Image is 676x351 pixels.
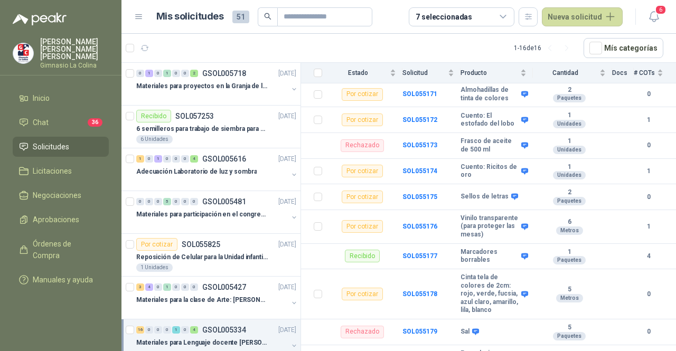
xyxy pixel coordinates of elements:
[13,210,109,230] a: Aprobaciones
[533,286,606,294] b: 5
[163,198,171,205] div: 5
[553,171,586,179] div: Unidades
[13,43,33,63] img: Company Logo
[121,106,301,148] a: RecibidoSOL057253[DATE] 6 semilleros para trabajo de siembra para estudiantes en la granja6 Unidades
[136,70,144,77] div: 0
[264,13,271,20] span: search
[154,70,162,77] div: 0
[145,326,153,334] div: 0
[402,90,437,98] b: SOL055171
[136,153,298,186] a: 1 0 1 0 0 0 4 GSOL005616[DATE] Adecuación Laboratorio de luz y sombra
[13,88,109,108] a: Inicio
[634,166,663,176] b: 1
[136,135,173,144] div: 6 Unidades
[345,250,380,262] div: Recibido
[181,70,189,77] div: 0
[154,326,162,334] div: 0
[402,252,437,260] a: SOL055177
[40,38,109,60] p: [PERSON_NAME] [PERSON_NAME] [PERSON_NAME]
[175,112,214,120] p: SOL057253
[634,222,663,232] b: 1
[182,241,220,248] p: SOL055825
[156,9,224,24] h1: Mis solicitudes
[533,111,606,120] b: 1
[40,62,109,69] p: Gimnasio La Colina
[154,283,162,291] div: 0
[342,288,383,300] div: Por cotizar
[278,154,296,164] p: [DATE]
[13,270,109,290] a: Manuales y ayuda
[556,226,583,235] div: Metros
[190,70,198,77] div: 2
[278,69,296,79] p: [DATE]
[33,141,69,153] span: Solicitudes
[402,141,437,149] b: SOL055173
[190,155,198,163] div: 4
[634,115,663,125] b: 1
[402,167,437,175] a: SOL055174
[172,326,180,334] div: 1
[33,214,79,225] span: Aprobaciones
[402,69,446,77] span: Solicitud
[533,63,612,83] th: Cantidad
[136,67,298,101] a: 0 1 0 1 0 0 2 GSOL005718[DATE] Materiales para proyectos en la Granja de la UI
[328,69,388,77] span: Estado
[145,155,153,163] div: 0
[402,328,437,335] a: SOL055179
[533,218,606,226] b: 6
[136,81,268,91] p: Materiales para proyectos en la Granja de la UI
[402,116,437,124] b: SOL055172
[342,191,383,203] div: Por cotizar
[181,198,189,205] div: 0
[136,295,268,305] p: Materiales para la clase de Arte: [PERSON_NAME]
[634,192,663,202] b: 0
[342,220,383,233] div: Por cotizar
[163,283,171,291] div: 1
[341,139,384,152] div: Rechazado
[136,252,268,262] p: Reposición de Celular para la Unidad infantil (con forro, y vidrio protector)
[634,251,663,261] b: 4
[13,161,109,181] a: Licitaciones
[136,155,144,163] div: 1
[136,338,268,348] p: Materiales para Lenguaje docente [PERSON_NAME]
[461,193,509,201] b: Sellos de letras
[33,92,50,104] span: Inicio
[202,198,246,205] p: GSOL005481
[145,198,153,205] div: 0
[553,146,586,154] div: Unidades
[190,283,198,291] div: 0
[190,198,198,205] div: 0
[202,326,246,334] p: GSOL005334
[461,63,533,83] th: Producto
[278,111,296,121] p: [DATE]
[13,185,109,205] a: Negociaciones
[461,163,519,179] b: Cuento: Ricitos de oro
[145,283,153,291] div: 4
[634,89,663,99] b: 0
[533,86,606,94] b: 2
[634,289,663,299] b: 0
[533,188,606,197] b: 2
[461,137,519,154] b: Frasco de aceite de 500 ml
[278,282,296,292] p: [DATE]
[190,326,198,334] div: 4
[328,63,402,83] th: Estado
[342,88,383,101] div: Por cotizar
[163,326,171,334] div: 0
[145,70,153,77] div: 1
[514,40,575,56] div: 1 - 16 de 16
[181,155,189,163] div: 0
[533,69,597,77] span: Cantidad
[202,155,246,163] p: GSOL005616
[136,110,171,122] div: Recibido
[33,189,81,201] span: Negociaciones
[136,326,144,334] div: 16
[402,290,437,298] a: SOL055178
[181,326,189,334] div: 0
[202,70,246,77] p: GSOL005718
[461,328,470,336] b: Sal
[542,7,623,26] button: Nueva solicitud
[402,193,437,201] a: SOL055175
[136,238,177,251] div: Por cotizar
